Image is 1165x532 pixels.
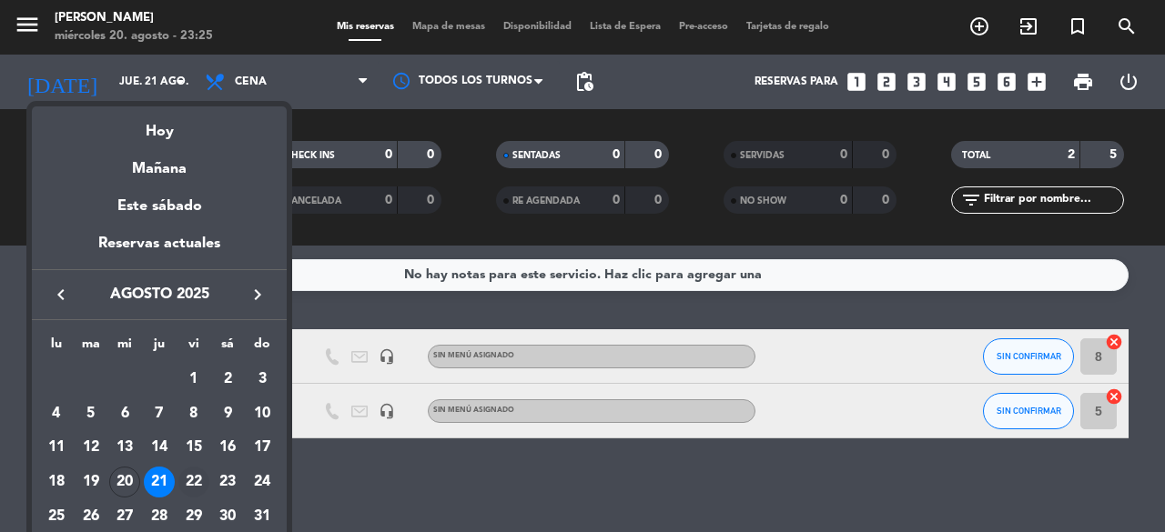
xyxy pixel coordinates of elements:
[177,396,211,431] td: 8 de agosto de 2025
[74,465,108,499] td: 19 de agosto de 2025
[107,334,142,362] th: miércoles
[32,232,287,269] div: Reservas actuales
[76,398,106,429] div: 5
[211,334,246,362] th: sábado
[76,432,106,463] div: 12
[39,396,74,431] td: 4 de agosto de 2025
[41,467,72,497] div: 18
[245,465,279,499] td: 24 de agosto de 2025
[41,501,72,532] div: 25
[39,430,74,465] td: 11 de agosto de 2025
[177,334,211,362] th: viernes
[109,398,140,429] div: 6
[178,398,209,429] div: 8
[178,364,209,395] div: 1
[247,284,268,306] i: keyboard_arrow_right
[41,398,72,429] div: 4
[245,362,279,396] td: 3 de agosto de 2025
[39,362,177,396] td: AGO.
[211,465,246,499] td: 23 de agosto de 2025
[32,181,287,232] div: Este sábado
[211,430,246,465] td: 16 de agosto de 2025
[247,432,278,463] div: 17
[144,432,175,463] div: 14
[109,467,140,497] div: 20
[50,284,72,306] i: keyboard_arrow_left
[142,465,177,499] td: 21 de agosto de 2025
[144,398,175,429] div: 7
[74,430,108,465] td: 12 de agosto de 2025
[245,334,279,362] th: domingo
[178,467,209,497] div: 22
[245,430,279,465] td: 17 de agosto de 2025
[109,501,140,532] div: 27
[77,283,241,306] span: agosto 2025
[32,144,287,181] div: Mañana
[247,501,278,532] div: 31
[247,398,278,429] div: 10
[178,432,209,463] div: 15
[142,430,177,465] td: 14 de agosto de 2025
[74,396,108,431] td: 5 de agosto de 2025
[107,465,142,499] td: 20 de agosto de 2025
[45,283,77,306] button: keyboard_arrow_left
[144,501,175,532] div: 28
[212,467,243,497] div: 23
[212,364,243,395] div: 2
[177,465,211,499] td: 22 de agosto de 2025
[241,283,274,306] button: keyboard_arrow_right
[178,501,209,532] div: 29
[41,432,72,463] div: 11
[212,398,243,429] div: 9
[39,334,74,362] th: lunes
[142,396,177,431] td: 7 de agosto de 2025
[74,334,108,362] th: martes
[177,430,211,465] td: 15 de agosto de 2025
[212,501,243,532] div: 30
[142,334,177,362] th: jueves
[76,501,106,532] div: 26
[245,396,279,431] td: 10 de agosto de 2025
[107,396,142,431] td: 6 de agosto de 2025
[177,362,211,396] td: 1 de agosto de 2025
[144,467,175,497] div: 21
[76,467,106,497] div: 19
[247,364,278,395] div: 3
[212,432,243,463] div: 16
[32,106,287,144] div: Hoy
[247,467,278,497] div: 24
[211,362,246,396] td: 2 de agosto de 2025
[211,396,246,431] td: 9 de agosto de 2025
[107,430,142,465] td: 13 de agosto de 2025
[39,465,74,499] td: 18 de agosto de 2025
[109,432,140,463] div: 13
